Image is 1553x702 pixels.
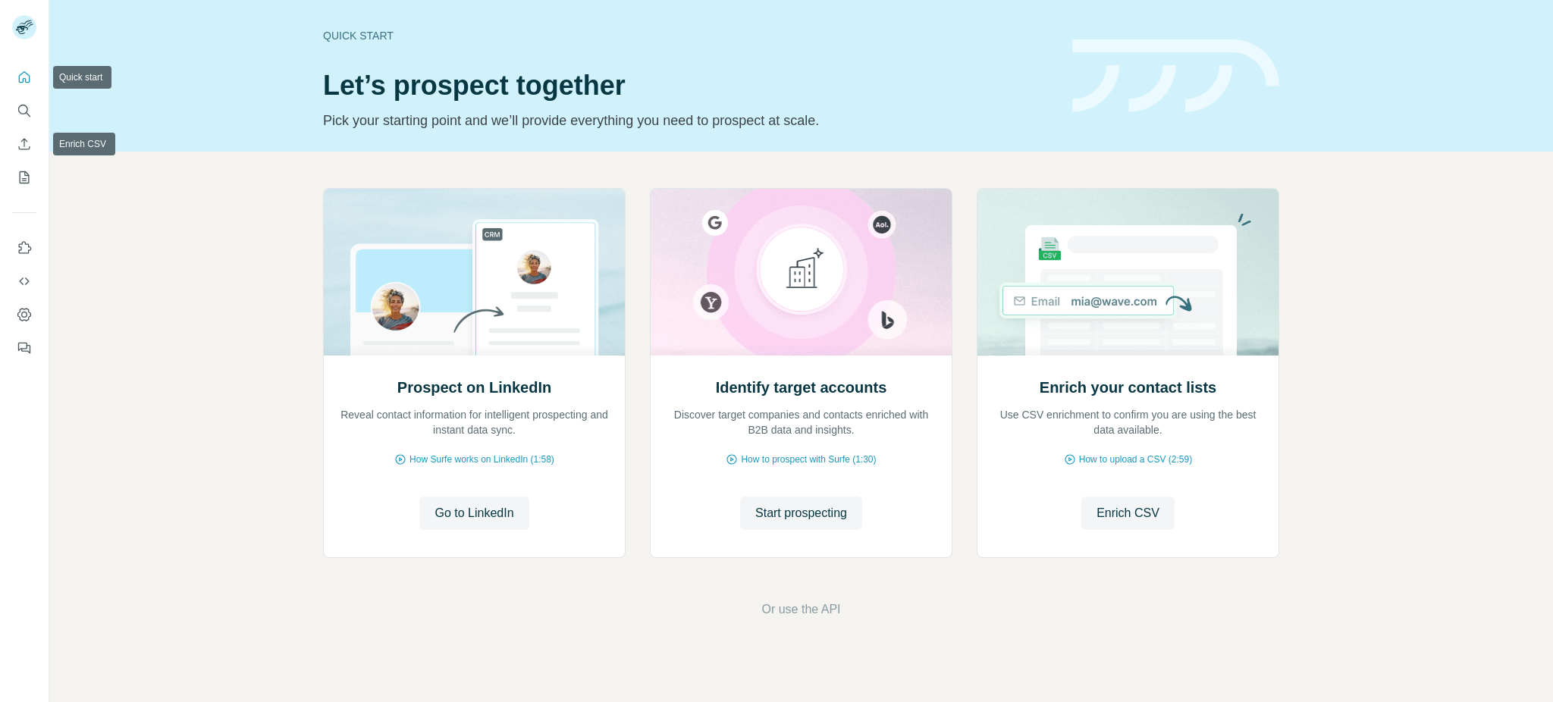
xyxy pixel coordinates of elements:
[12,268,36,295] button: Use Surfe API
[409,453,554,466] span: How Surfe works on LinkedIn (1:58)
[993,407,1263,437] p: Use CSV enrichment to confirm you are using the best data available.
[323,28,1054,43] div: Quick start
[323,71,1054,101] h1: Let’s prospect together
[12,97,36,124] button: Search
[12,64,36,91] button: Quick start
[12,301,36,328] button: Dashboard
[650,189,952,356] img: Identify target accounts
[755,504,847,522] span: Start prospecting
[761,600,840,619] button: Or use the API
[740,497,862,530] button: Start prospecting
[12,334,36,362] button: Feedback
[435,504,513,522] span: Go to LinkedIn
[716,377,887,398] h2: Identify target accounts
[12,234,36,262] button: Use Surfe on LinkedIn
[12,164,36,191] button: My lists
[419,497,529,530] button: Go to LinkedIn
[1072,39,1279,113] img: banner
[1081,497,1175,530] button: Enrich CSV
[323,110,1054,131] p: Pick your starting point and we’ll provide everything you need to prospect at scale.
[1097,504,1159,522] span: Enrich CSV
[1079,453,1192,466] span: How to upload a CSV (2:59)
[397,377,551,398] h2: Prospect on LinkedIn
[741,453,876,466] span: How to prospect with Surfe (1:30)
[339,407,610,437] p: Reveal contact information for intelligent prospecting and instant data sync.
[666,407,937,437] p: Discover target companies and contacts enriched with B2B data and insights.
[323,189,626,356] img: Prospect on LinkedIn
[977,189,1279,356] img: Enrich your contact lists
[12,130,36,158] button: Enrich CSV
[1040,377,1216,398] h2: Enrich your contact lists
